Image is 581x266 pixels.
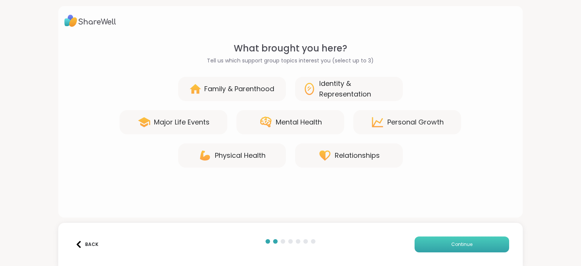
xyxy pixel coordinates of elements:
div: Family & Parenthood [204,84,274,94]
span: Continue [451,241,472,248]
img: ShareWell Logo [64,12,116,30]
div: Major Life Events [154,117,210,128]
button: Continue [415,236,509,252]
div: Back [75,241,98,248]
div: Personal Growth [387,117,444,128]
div: Mental Health [276,117,322,128]
div: Identity & Representation [319,78,395,100]
span: Tell us which support group topics interest you (select up to 3) [207,57,374,65]
div: Relationships [335,150,380,161]
span: What brought you here? [234,42,347,55]
button: Back [72,236,102,252]
div: Physical Health [215,150,266,161]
